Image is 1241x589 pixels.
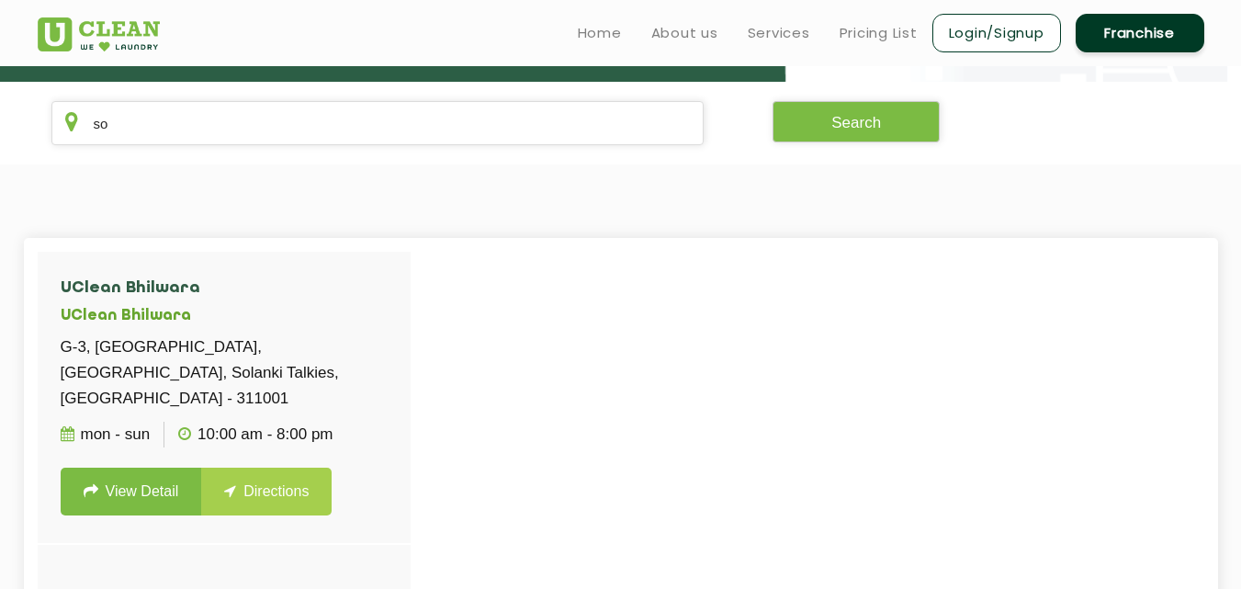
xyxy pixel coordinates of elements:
[578,22,622,44] a: Home
[178,422,333,447] p: 10:00 AM - 8:00 PM
[932,14,1061,52] a: Login/Signup
[1076,14,1204,52] a: Franchise
[61,422,151,447] p: Mon - Sun
[61,334,388,412] p: G-3, [GEOGRAPHIC_DATA], [GEOGRAPHIC_DATA], Solanki Talkies, [GEOGRAPHIC_DATA] - 311001
[61,468,202,515] a: View Detail
[51,101,705,145] input: Enter city/area/pin Code
[61,308,388,325] h5: UClean Bhilwara
[773,101,940,142] button: Search
[840,22,918,44] a: Pricing List
[651,22,718,44] a: About us
[201,468,332,515] a: Directions
[61,279,388,298] h4: UClean Bhilwara
[748,22,810,44] a: Services
[38,17,160,51] img: UClean Laundry and Dry Cleaning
